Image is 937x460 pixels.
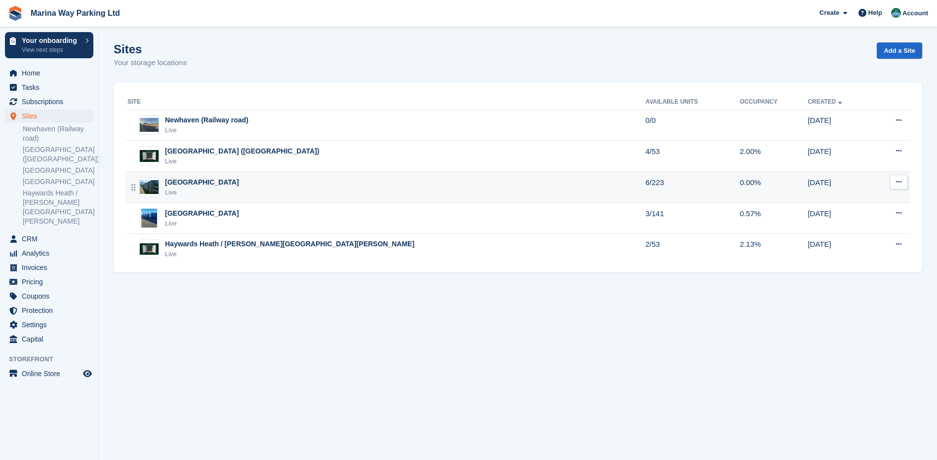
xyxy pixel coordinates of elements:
[23,145,93,164] a: [GEOGRAPHIC_DATA] ([GEOGRAPHIC_DATA])
[646,172,740,203] td: 6/223
[23,177,93,187] a: [GEOGRAPHIC_DATA]
[22,232,81,246] span: CRM
[22,80,81,94] span: Tasks
[165,239,414,249] div: Haywards Heath / [PERSON_NAME][GEOGRAPHIC_DATA][PERSON_NAME]
[740,141,808,172] td: 2.00%
[165,146,319,156] div: [GEOGRAPHIC_DATA] ([GEOGRAPHIC_DATA])
[740,172,808,203] td: 0.00%
[22,275,81,289] span: Pricing
[5,318,93,332] a: menu
[5,66,93,80] a: menu
[646,141,740,172] td: 4/53
[140,118,159,132] img: Image of Newhaven (Railway road) site
[5,304,93,317] a: menu
[5,80,93,94] a: menu
[646,233,740,264] td: 2/53
[165,188,239,197] div: Live
[114,42,187,56] h1: Sites
[81,368,93,380] a: Preview store
[140,150,159,162] img: Image of Newhaven (Beach Road) site
[22,95,81,109] span: Subscriptions
[902,8,928,18] span: Account
[8,6,23,21] img: stora-icon-8386f47178a22dfd0bd8f6a31ec36ba5ce8667c1dd55bd0f319d3a0aa187defe.svg
[165,115,248,125] div: Newhaven (Railway road)
[27,5,124,21] a: Marina Way Parking Ltd
[140,243,159,255] img: Image of Haywards Heath / Burgess Hill site
[23,124,93,143] a: Newhaven (Railway road)
[5,289,93,303] a: menu
[646,94,740,110] th: Available Units
[740,203,808,234] td: 0.57%
[5,246,93,260] a: menu
[165,125,248,135] div: Live
[740,94,808,110] th: Occupancy
[5,32,93,58] a: Your onboarding View next steps
[5,109,93,123] a: menu
[808,110,873,141] td: [DATE]
[646,110,740,141] td: 0/0
[22,289,81,303] span: Coupons
[22,45,81,54] p: View next steps
[22,318,81,332] span: Settings
[22,304,81,317] span: Protection
[808,98,844,105] a: Created
[740,233,808,264] td: 2.13%
[165,177,239,188] div: [GEOGRAPHIC_DATA]
[165,249,414,259] div: Live
[808,172,873,203] td: [DATE]
[140,180,159,194] img: Image of Brighton site
[5,232,93,246] a: menu
[808,141,873,172] td: [DATE]
[808,203,873,234] td: [DATE]
[891,8,901,18] img: Paul Lewis
[22,261,81,274] span: Invoices
[125,94,646,110] th: Site
[165,208,239,219] div: [GEOGRAPHIC_DATA]
[5,261,93,274] a: menu
[23,189,93,226] a: Haywards Heath / [PERSON_NAME][GEOGRAPHIC_DATA][PERSON_NAME]
[877,42,922,59] a: Add a Site
[165,219,239,229] div: Live
[5,275,93,289] a: menu
[868,8,882,18] span: Help
[808,233,873,264] td: [DATE]
[9,354,98,364] span: Storefront
[114,57,187,69] p: Your storage locations
[22,109,81,123] span: Sites
[22,37,81,44] p: Your onboarding
[22,66,81,80] span: Home
[22,332,81,346] span: Capital
[141,208,157,228] img: Image of Peacehaven site
[5,332,93,346] a: menu
[22,246,81,260] span: Analytics
[5,367,93,381] a: menu
[819,8,839,18] span: Create
[23,166,93,175] a: [GEOGRAPHIC_DATA]
[5,95,93,109] a: menu
[22,367,81,381] span: Online Store
[165,156,319,166] div: Live
[646,203,740,234] td: 3/141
